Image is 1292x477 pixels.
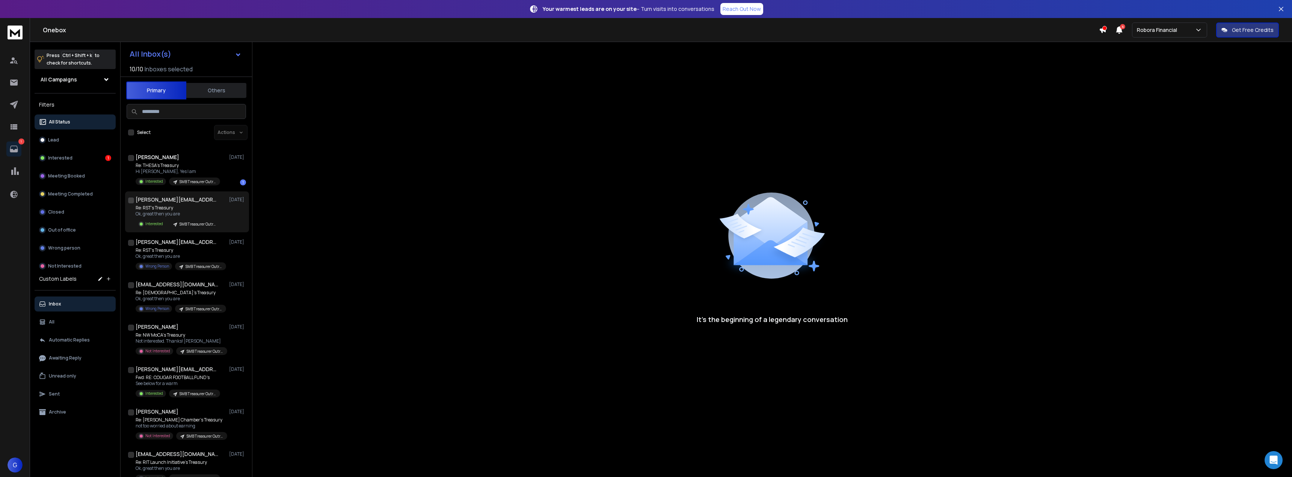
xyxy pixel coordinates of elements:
[240,179,246,185] div: 1
[136,417,226,423] p: Re: [PERSON_NAME] Chamber's Treasury
[136,323,178,331] h1: [PERSON_NAME]
[47,52,100,67] p: Press to check for shortcuts.
[229,366,246,372] p: [DATE]
[124,47,248,62] button: All Inbox(s)
[229,451,246,457] p: [DATE]
[35,99,116,110] h3: Filters
[48,173,85,179] p: Meeting Booked
[48,209,64,215] p: Closed
[49,301,61,307] p: Inbox
[136,211,220,217] p: Ok, great then you are
[48,137,59,143] p: Lead
[35,405,116,420] button: Archive
[136,408,178,415] h1: [PERSON_NAME]
[130,50,171,58] h1: All Inbox(s)
[136,290,226,296] p: Re: [DEMOGRAPHIC_DATA]'s Treasury
[136,281,218,288] h1: [EMAIL_ADDRESS][DOMAIN_NAME]
[543,5,714,13] p: – Turn visits into conversations
[35,205,116,220] button: Closed
[18,138,24,144] p: 1
[48,227,76,233] p: Out of office
[186,264,222,269] p: SMB Treasurer Outreach
[136,338,226,344] p: Not interested. Thanks! [PERSON_NAME]
[35,223,116,238] button: Out of office
[145,391,163,396] p: Interested
[41,76,77,83] h1: All Campaigns
[49,355,82,361] p: Awaiting Reply
[187,433,223,439] p: SMB Treasurer Outreach
[229,324,246,330] p: [DATE]
[48,263,82,269] p: Not Interested
[48,245,80,251] p: Wrong person
[48,155,72,161] p: Interested
[229,197,246,203] p: [DATE]
[136,247,226,253] p: Re: RST's Treasury
[145,65,193,74] h3: Inboxes selected
[180,179,216,185] p: SMB Treasurer Outreach
[126,81,186,99] button: Primary
[229,281,246,287] p: [DATE]
[35,114,116,129] button: All Status
[180,391,216,397] p: SMB Treasurer Outreach
[187,349,223,354] p: SMB Treasurer Outreach
[723,5,761,13] p: Reach Out Now
[105,155,111,161] div: 1
[136,375,220,381] p: Fwd: RE: COUGAR FOOTBALL FUND's
[697,314,848,325] p: It’s the beginning of a legendary conversation
[145,348,170,354] p: Not Interested
[35,333,116,348] button: Automatic Replies
[136,169,220,175] p: Hi [PERSON_NAME], Yes I am
[1265,451,1283,469] div: Open Intercom Messenger
[35,259,116,274] button: Not Interested
[136,205,220,211] p: Re: RST's Treasury
[136,459,220,465] p: Re: RIT Launch Initiative's Treasury
[136,196,218,203] h1: [PERSON_NAME][EMAIL_ADDRESS][PERSON_NAME][DOMAIN_NAME]
[49,337,90,343] p: Automatic Replies
[35,72,116,87] button: All Campaigns
[186,82,246,99] button: Others
[136,238,218,246] h1: [PERSON_NAME][EMAIL_ADDRESS][PERSON_NAME][DOMAIN_NAME]
[49,391,60,397] p: Sent
[136,381,220,387] p: See below for a warm
[145,433,170,439] p: Not Interested
[35,369,116,384] button: Unread only
[48,191,93,197] p: Meeting Completed
[35,296,116,311] button: Inbox
[136,366,218,373] h1: [PERSON_NAME][EMAIL_ADDRESS][DOMAIN_NAME]
[1137,26,1180,34] p: Robora Financial
[35,169,116,184] button: Meeting Booked
[39,275,77,283] h3: Custom Labels
[130,65,143,74] span: 10 / 10
[35,150,116,166] button: Interested1
[1216,23,1279,38] button: Get Free Credits
[145,179,163,184] p: Interested
[136,423,226,429] p: not too worried about earning
[43,26,1099,35] h1: Onebox
[136,332,226,338] p: Re: NW MoCA's Treasury
[1120,24,1125,29] span: 4
[186,306,222,312] p: SMB Treasurer Outreach
[49,373,76,379] p: Unread only
[136,465,220,471] p: Ok, great then you are
[35,187,116,202] button: Meeting Completed
[145,263,169,269] p: Wrong Person
[8,26,23,39] img: logo
[720,3,763,15] a: Reach Out Now
[49,119,70,125] p: All Status
[229,409,246,415] p: [DATE]
[136,253,226,259] p: Ok, great then you are
[35,351,116,366] button: Awaiting Reply
[145,306,169,311] p: Wrong Person
[35,132,116,147] button: Lead
[145,221,163,227] p: Interested
[136,450,218,458] h1: [EMAIL_ADDRESS][DOMAIN_NAME]
[1232,26,1274,34] p: Get Free Credits
[137,129,151,135] label: Select
[136,153,179,161] h1: [PERSON_NAME]
[136,163,220,169] p: Re: THESA's Treasury
[49,319,54,325] p: All
[136,296,226,302] p: Ok, great then you are
[8,457,23,472] button: G
[229,154,246,160] p: [DATE]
